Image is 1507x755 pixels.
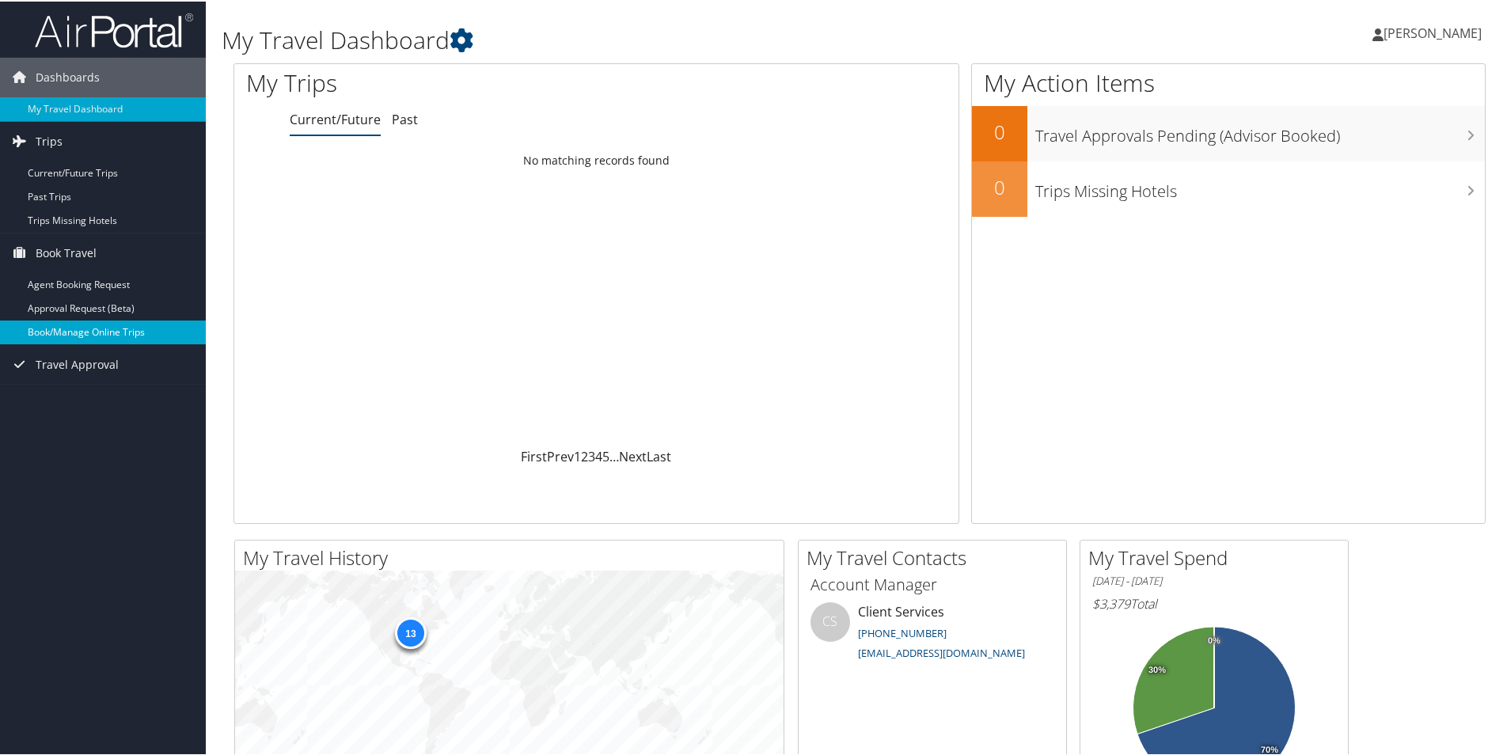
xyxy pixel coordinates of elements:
div: CS [810,601,850,640]
li: Client Services [803,601,1062,666]
h2: 0 [972,173,1027,199]
a: Last [647,446,671,464]
h1: My Travel Dashboard [222,22,1072,55]
h1: My Trips [246,65,645,98]
a: 1 [574,446,581,464]
a: Prev [547,446,574,464]
img: airportal-logo.png [35,10,193,47]
a: 4 [595,446,602,464]
span: Trips [36,120,63,160]
h2: 0 [972,117,1027,144]
h2: My Travel History [243,543,784,570]
h3: Travel Approvals Pending (Advisor Booked) [1035,116,1485,146]
a: 5 [602,446,609,464]
span: $3,379 [1092,594,1130,611]
div: 13 [394,616,426,647]
tspan: 30% [1148,664,1166,673]
span: Book Travel [36,232,97,271]
h6: Total [1092,594,1336,611]
tspan: 0% [1208,635,1220,644]
a: 3 [588,446,595,464]
h1: My Action Items [972,65,1485,98]
h2: My Travel Spend [1088,543,1348,570]
a: Current/Future [290,109,381,127]
a: [PERSON_NAME] [1372,8,1498,55]
a: 0Trips Missing Hotels [972,160,1485,215]
td: No matching records found [234,145,958,173]
a: First [521,446,547,464]
tspan: 70% [1261,744,1278,753]
a: [EMAIL_ADDRESS][DOMAIN_NAME] [858,644,1025,658]
h6: [DATE] - [DATE] [1092,572,1336,587]
a: 2 [581,446,588,464]
a: [PHONE_NUMBER] [858,624,947,639]
a: Next [619,446,647,464]
h3: Trips Missing Hotels [1035,171,1485,201]
span: Travel Approval [36,343,119,383]
h3: Account Manager [810,572,1054,594]
h2: My Travel Contacts [807,543,1066,570]
a: Past [392,109,418,127]
span: [PERSON_NAME] [1384,23,1482,40]
span: Dashboards [36,56,100,96]
a: 0Travel Approvals Pending (Advisor Booked) [972,104,1485,160]
span: … [609,446,619,464]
